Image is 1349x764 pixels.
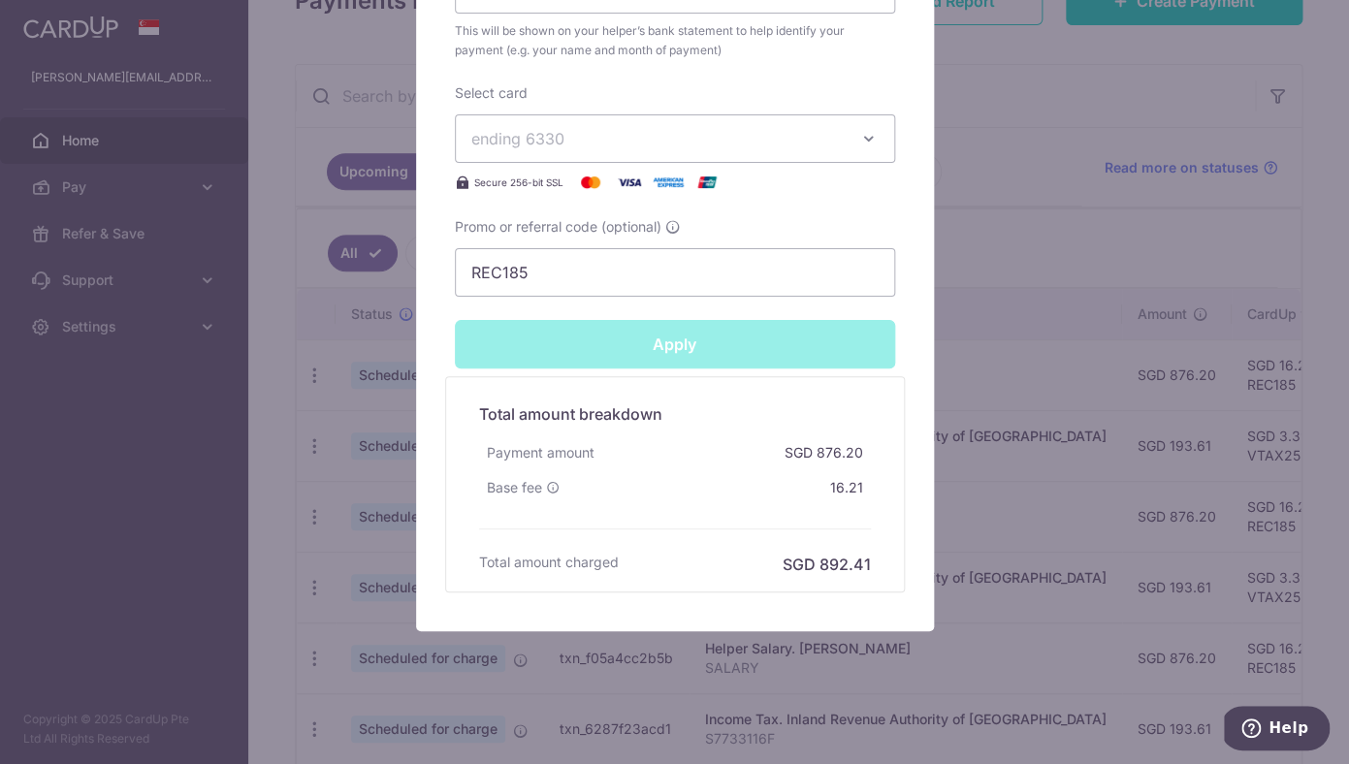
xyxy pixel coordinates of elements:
img: UnionPay [688,171,726,194]
h6: Total amount charged [479,553,619,572]
div: Payment amount [479,435,602,470]
div: 16.21 [822,470,871,505]
label: Select card [455,83,528,103]
span: Secure 256-bit SSL [474,175,563,190]
img: Mastercard [571,171,610,194]
h6: SGD 892.41 [783,553,871,576]
span: ending 6330 [471,129,564,148]
img: Visa [610,171,649,194]
span: Base fee [487,478,542,497]
iframe: Opens a widget where you can find more information [1224,706,1330,754]
div: SGD 876.20 [777,435,871,470]
span: This will be shown on your helper’s bank statement to help identify your payment (e.g. your name ... [455,21,895,60]
img: American Express [649,171,688,194]
button: ending 6330 [455,114,895,163]
h5: Total amount breakdown [479,402,871,426]
span: Promo or referral code (optional) [455,217,661,237]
